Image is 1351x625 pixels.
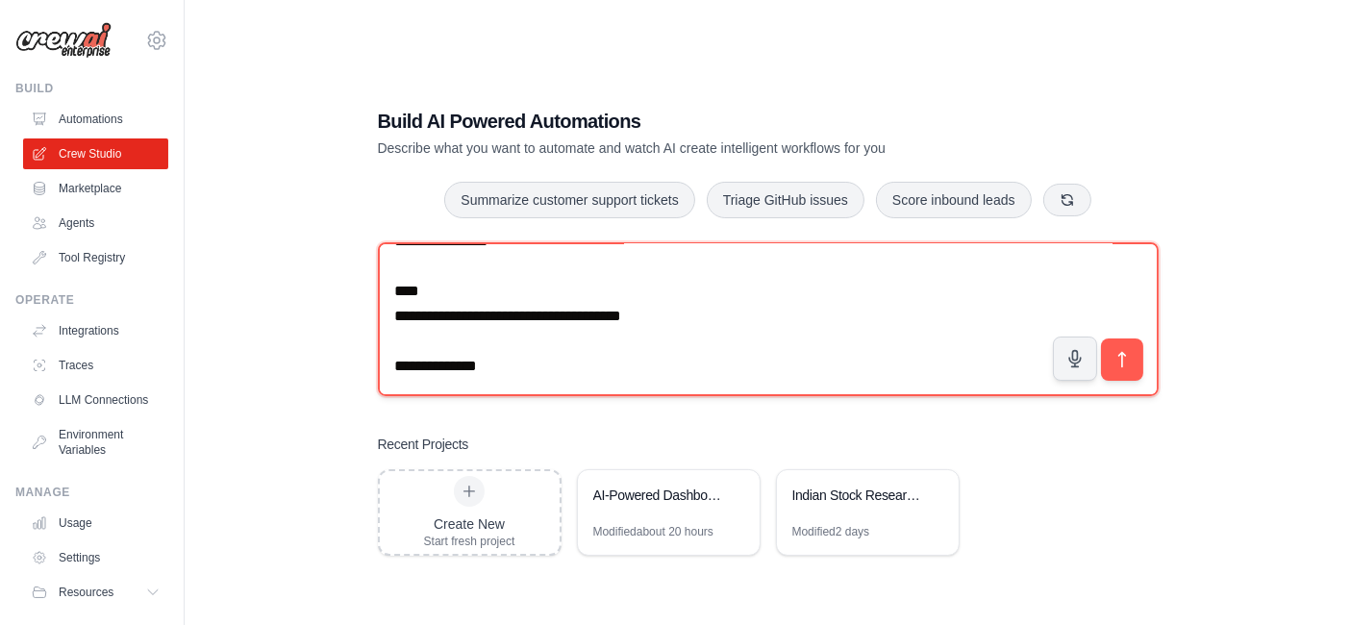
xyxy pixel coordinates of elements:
[23,508,168,538] a: Usage
[23,577,168,608] button: Resources
[444,182,694,218] button: Summarize customer support tickets
[23,104,168,135] a: Automations
[15,81,168,96] div: Build
[23,173,168,204] a: Marketplace
[1255,533,1351,625] iframe: Chat Widget
[23,138,168,169] a: Crew Studio
[378,435,469,454] h3: Recent Projects
[23,242,168,273] a: Tool Registry
[23,419,168,465] a: Environment Variables
[876,182,1032,218] button: Score inbound leads
[424,514,515,534] div: Create New
[1043,184,1091,216] button: Get new suggestions
[23,350,168,381] a: Traces
[424,534,515,549] div: Start fresh project
[792,486,924,505] div: Indian Stock Research Part 3 - Event Monitoring & Investor Alerts
[792,524,870,539] div: Modified 2 days
[15,485,168,500] div: Manage
[23,208,168,238] a: Agents
[23,385,168,415] a: LLM Connections
[23,542,168,573] a: Settings
[1053,337,1097,381] button: Click to speak your automation idea
[593,524,713,539] div: Modified about 20 hours
[707,182,864,218] button: Triage GitHub issues
[23,315,168,346] a: Integrations
[378,108,1024,135] h1: Build AI Powered Automations
[15,292,168,308] div: Operate
[15,22,112,59] img: Logo
[593,486,725,505] div: AI-Powered Dashboard Analytics
[378,138,1024,158] p: Describe what you want to automate and watch AI create intelligent workflows for you
[59,585,113,600] span: Resources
